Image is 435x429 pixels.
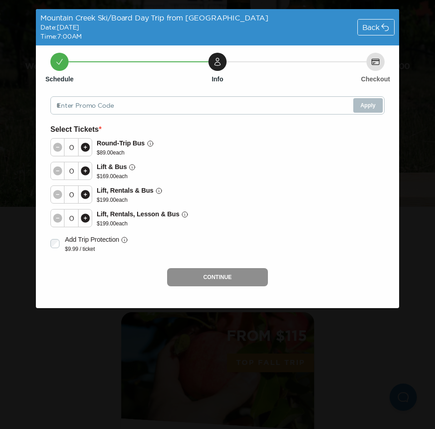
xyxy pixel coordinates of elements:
span: Mountain Creek Ski/Board Day Trip from [GEOGRAPHIC_DATA] [40,14,268,22]
p: Add Trip Protection [65,234,119,245]
p: $ 199.00 each [97,220,188,227]
div: 0 [64,214,78,222]
div: 0 [64,191,78,198]
h6: Schedule [45,75,74,84]
h6: Info [212,75,223,84]
p: Round-Trip Bus [97,138,145,149]
h6: Select Tickets [50,124,385,135]
div: 0 [64,167,78,175]
p: Lift, Rentals, Lesson & Bus [97,209,179,219]
p: $ 199.00 each [97,196,163,204]
div: 0 [64,144,78,151]
p: Lift, Rentals & Bus [97,185,153,196]
span: Back [362,24,380,31]
span: Date: [DATE] [40,24,79,31]
span: Time: 7:00AM [40,33,82,40]
p: $ 169.00 each [97,173,136,180]
h6: Checkout [361,75,390,84]
p: $9.99 / ticket [65,245,128,253]
p: $ 89.00 each [97,149,154,156]
p: Lift & Bus [97,162,127,172]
